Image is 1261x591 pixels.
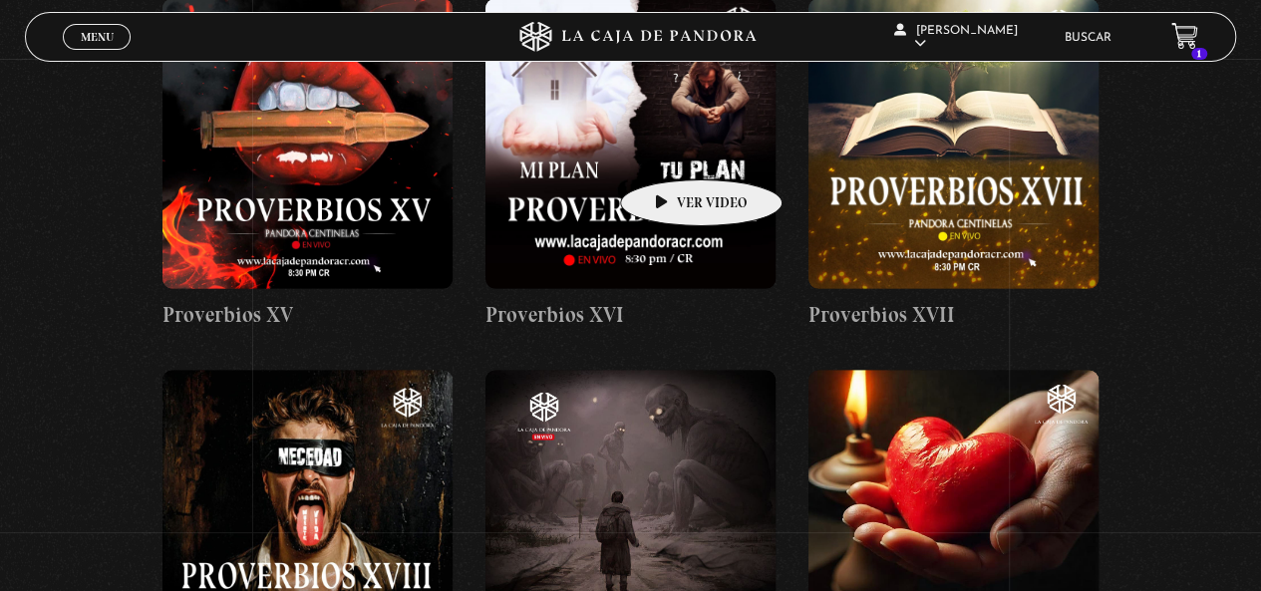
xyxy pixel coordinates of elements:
[808,299,1099,331] h4: Proverbios XVII
[485,299,776,331] h4: Proverbios XVI
[81,31,114,43] span: Menu
[1171,23,1198,50] a: 1
[162,299,453,331] h4: Proverbios XV
[74,48,121,62] span: Cerrar
[894,25,1018,50] span: [PERSON_NAME]
[1065,32,1111,44] a: Buscar
[1191,48,1207,60] span: 1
